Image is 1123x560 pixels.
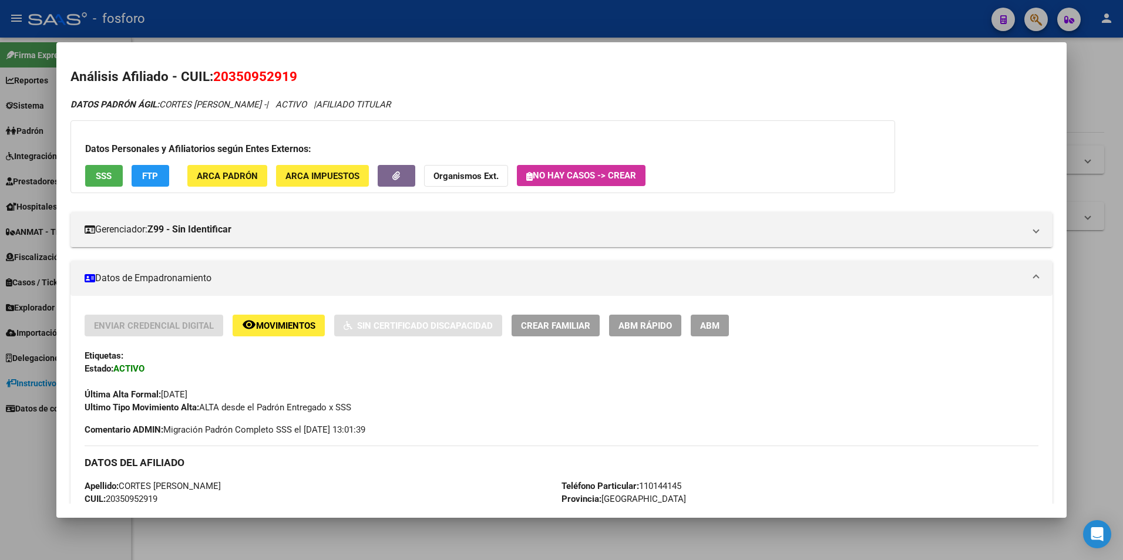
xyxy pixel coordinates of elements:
span: [GEOGRAPHIC_DATA] [561,494,686,504]
span: Migración Padrón Completo SSS el [DATE] 13:01:39 [85,423,365,436]
span: FTP [142,171,158,181]
strong: Comentario ADMIN: [85,424,163,435]
span: Sin Certificado Discapacidad [357,321,493,331]
strong: DATOS PADRÓN ÁGIL: [70,99,159,110]
h3: Datos Personales y Afiliatorios según Entes Externos: [85,142,880,156]
span: SSS [96,171,112,181]
h3: DATOS DEL AFILIADO [85,456,1039,469]
button: Organismos Ext. [424,165,508,187]
mat-panel-title: Datos de Empadronamiento [85,271,1025,285]
span: 110144145 [561,481,681,491]
strong: Provincia: [561,494,601,504]
button: ABM Rápido [609,315,681,336]
strong: CUIL: [85,494,106,504]
i: | ACTIVO | [70,99,391,110]
strong: Z99 - Sin Identificar [147,222,231,237]
strong: Ultimo Tipo Movimiento Alta: [85,402,199,413]
button: Sin Certificado Discapacidad [334,315,502,336]
strong: Estado: [85,363,113,374]
span: CORTES [PERSON_NAME] [85,481,221,491]
mat-expansion-panel-header: Datos de Empadronamiento [70,261,1053,296]
span: 20350952919 [213,69,297,84]
div: Open Intercom Messenger [1083,520,1111,548]
span: ABM Rápido [618,321,672,331]
span: 20350952919 [85,494,157,504]
span: No hay casos -> Crear [526,170,636,181]
span: ARCA Impuestos [285,171,359,181]
span: [DATE] [85,389,187,400]
button: Enviar Credencial Digital [85,315,223,336]
button: SSS [85,165,123,187]
strong: ACTIVO [113,363,144,374]
mat-icon: remove_red_eye [242,318,256,332]
button: ABM [691,315,729,336]
span: ALTA desde el Padrón Entregado x SSS [85,402,351,413]
button: Crear Familiar [512,315,600,336]
strong: Última Alta Formal: [85,389,161,400]
button: ARCA Impuestos [276,165,369,187]
button: FTP [132,165,169,187]
span: Movimientos [256,321,315,331]
span: ABM [700,321,719,331]
button: ARCA Padrón [187,165,267,187]
strong: Apellido: [85,481,119,491]
mat-expansion-panel-header: Gerenciador:Z99 - Sin Identificar [70,212,1053,247]
span: AFILIADO TITULAR [316,99,391,110]
button: Movimientos [233,315,325,336]
span: ARCA Padrón [197,171,258,181]
strong: Teléfono Particular: [561,481,639,491]
span: Crear Familiar [521,321,590,331]
strong: Etiquetas: [85,350,123,361]
button: No hay casos -> Crear [517,165,645,186]
mat-panel-title: Gerenciador: [85,222,1025,237]
strong: Organismos Ext. [433,171,499,181]
h2: Análisis Afiliado - CUIL: [70,67,1053,87]
span: Enviar Credencial Digital [94,321,214,331]
span: CORTES [PERSON_NAME] - [70,99,266,110]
